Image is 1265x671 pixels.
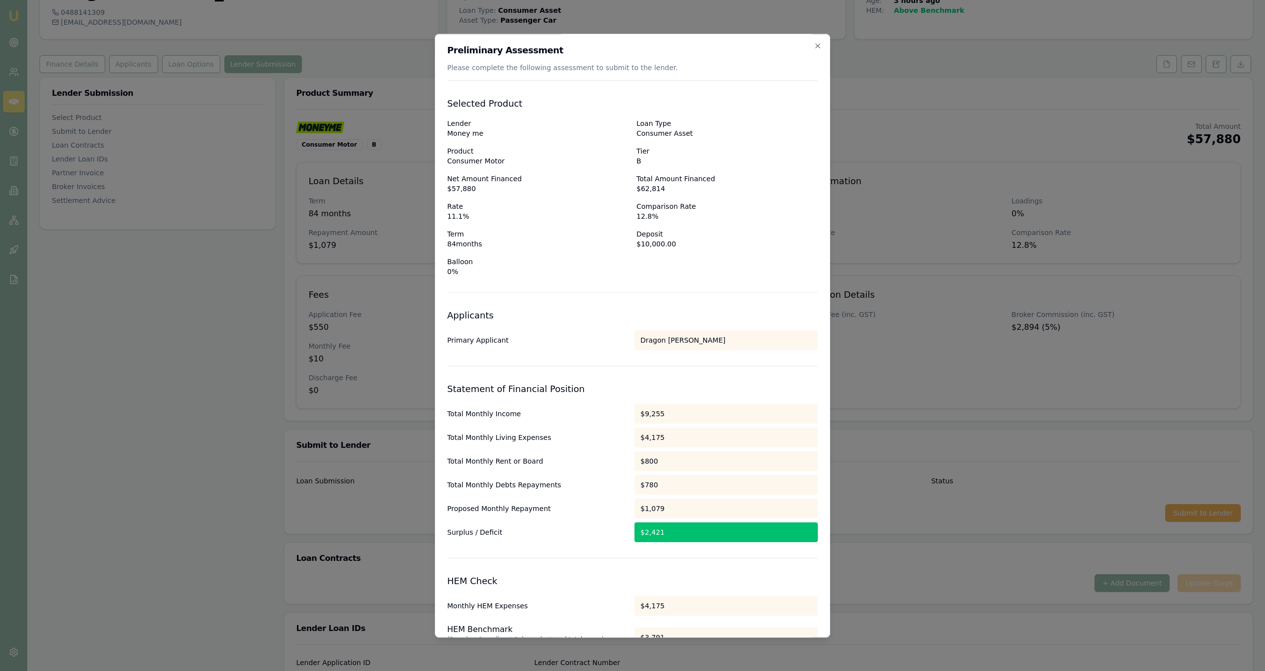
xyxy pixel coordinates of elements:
[636,118,818,128] p: Loan Type
[634,596,818,616] div: $4,175
[447,239,629,249] p: 84 months
[447,601,631,611] div: Monthly HEM Expenses
[447,156,629,166] p: Consumer Motor
[447,63,818,73] p: Please complete the following assessment to submit to the lender.
[634,404,818,424] div: $9,255
[636,184,818,194] p: $62,814
[447,128,629,138] p: Money me
[447,257,629,267] p: Balloon
[447,574,818,588] h3: HEM Check
[634,330,818,350] div: Dragon [PERSON_NAME]
[447,229,629,239] p: Term
[636,229,818,239] p: Deposit
[636,156,818,166] p: B
[447,504,631,513] span: Proposed Monthly Repayment
[447,624,631,635] div: HEM Benchmark
[636,128,818,138] p: Consumer Asset
[634,522,818,542] div: $2,421
[634,499,818,518] div: $1,079
[447,635,631,651] div: (Based on: 1 applicant , 0 dependant , and total gross income of $151,000 )
[447,480,631,490] span: Total Monthly Debts Repayments
[636,201,818,211] p: Comparison Rate
[447,382,818,396] h3: Statement of Financial Position
[634,428,818,447] div: $4,175
[636,211,818,221] p: 12.8 %
[634,451,818,471] div: $800
[447,97,818,111] h3: Selected Product
[447,174,629,184] p: Net Amount Financed
[634,475,818,495] div: $780
[634,628,818,647] div: $3,791
[447,146,629,156] p: Product
[447,267,629,276] p: 0 %
[636,239,818,249] p: $10,000.00
[447,309,818,322] h3: Applicants
[447,211,629,221] p: 11.1 %
[636,174,818,184] p: Total Amount Financed
[447,118,629,128] p: Lender
[447,409,631,419] div: Total Monthly Income
[447,335,631,345] span: Primary Applicant
[636,146,818,156] p: Tier
[447,527,631,537] span: Surplus / Deficit
[447,456,631,466] span: Total Monthly Rent or Board
[447,46,818,55] h2: Preliminary Assessment
[447,184,629,194] p: $57,880
[447,201,629,211] p: Rate
[447,433,631,442] span: Total Monthly Living Expenses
